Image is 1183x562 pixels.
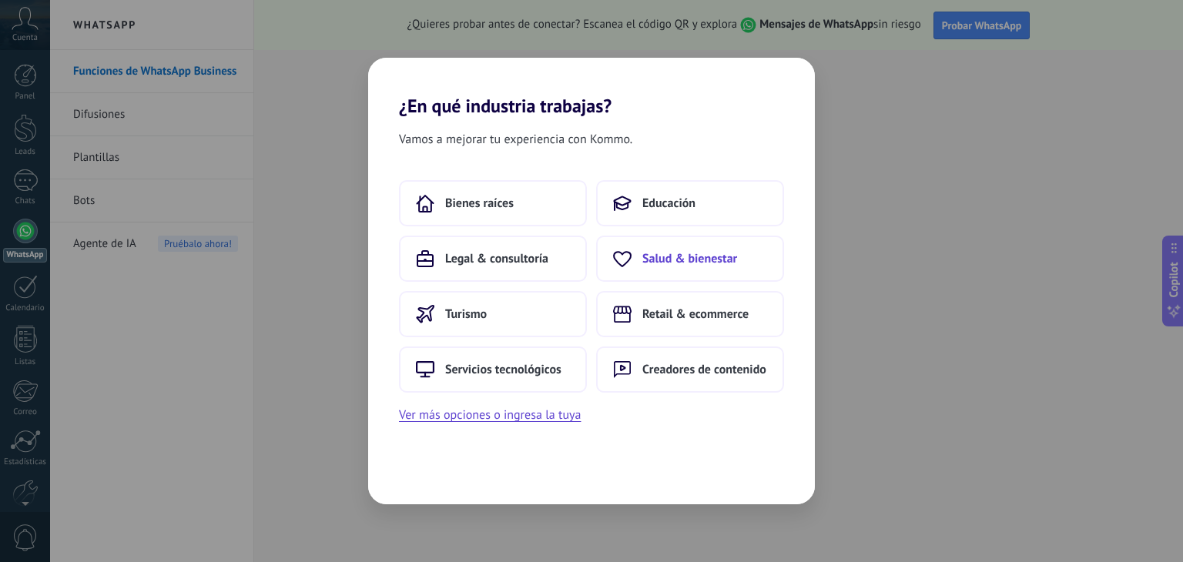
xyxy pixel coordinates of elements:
[445,306,487,322] span: Turismo
[399,291,587,337] button: Turismo
[445,362,561,377] span: Servicios tecnológicos
[399,180,587,226] button: Bienes raíces
[445,196,514,211] span: Bienes raíces
[642,306,749,322] span: Retail & ecommerce
[642,362,766,377] span: Creadores de contenido
[596,180,784,226] button: Educación
[399,129,632,149] span: Vamos a mejorar tu experiencia con Kommo.
[368,58,815,117] h2: ¿En qué industria trabajas?
[399,405,581,425] button: Ver más opciones o ingresa la tuya
[596,236,784,282] button: Salud & bienestar
[596,291,784,337] button: Retail & ecommerce
[642,196,695,211] span: Educación
[445,251,548,266] span: Legal & consultoría
[642,251,737,266] span: Salud & bienestar
[596,346,784,393] button: Creadores de contenido
[399,346,587,393] button: Servicios tecnológicos
[399,236,587,282] button: Legal & consultoría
